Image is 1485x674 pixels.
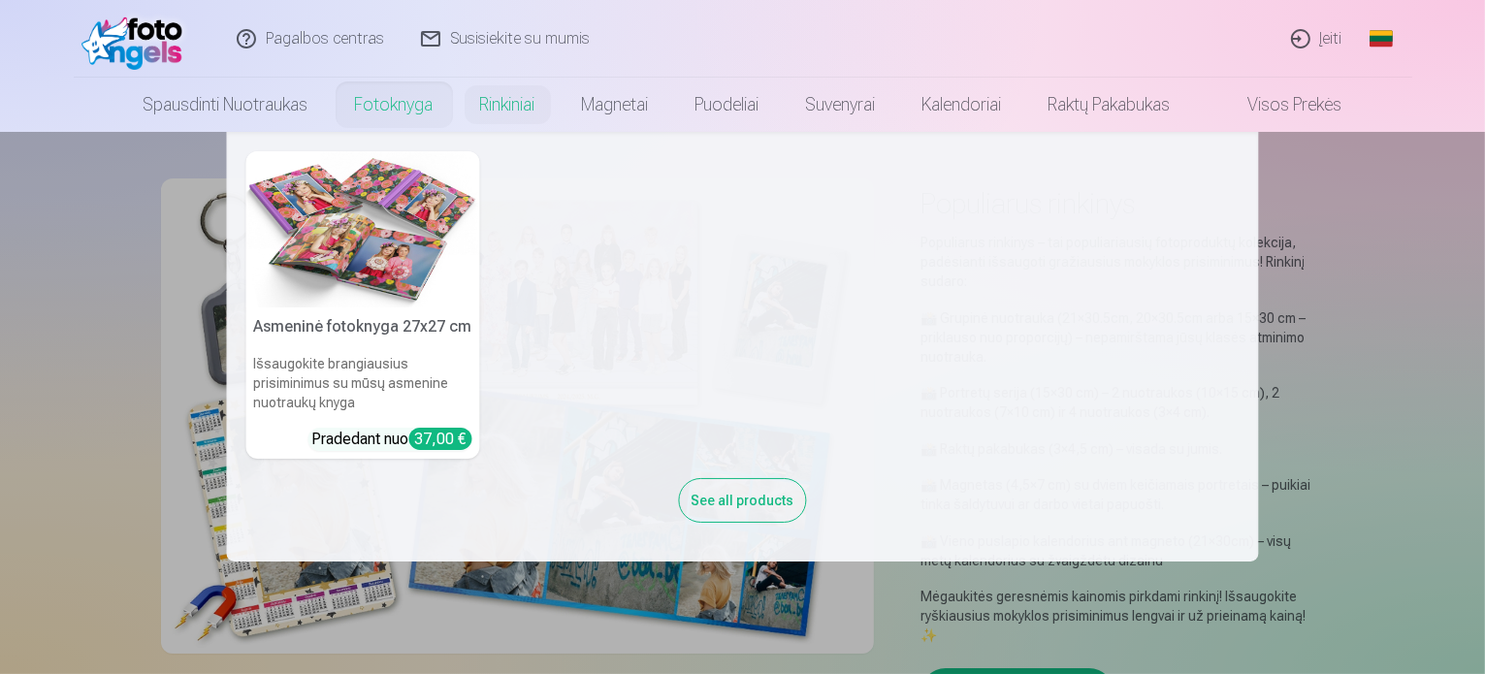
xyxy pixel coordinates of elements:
[246,151,480,307] img: Asmeninė fotoknyga 27x27 cm
[312,428,472,451] div: Pradedant nuo
[409,428,472,450] div: 37,00 €
[246,346,480,420] h6: Išsaugokite brangiausius prisiminimus su mūsų asmenine nuotraukų knyga
[679,478,807,523] div: See all products
[672,78,783,132] a: Puodeliai
[679,489,807,509] a: See all products
[120,78,332,132] a: Spausdinti nuotraukas
[1194,78,1366,132] a: Visos prekės
[1025,78,1194,132] a: Raktų pakabukas
[457,78,559,132] a: Rinkiniai
[783,78,899,132] a: Suvenyrai
[246,151,480,459] a: Asmeninė fotoknyga 27x27 cmAsmeninė fotoknyga 27x27 cmIšsaugokite brangiausius prisiminimus su mū...
[246,307,480,346] h5: Asmeninė fotoknyga 27x27 cm
[899,78,1025,132] a: Kalendoriai
[81,8,193,70] img: /fa2
[332,78,457,132] a: Fotoknyga
[559,78,672,132] a: Magnetai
